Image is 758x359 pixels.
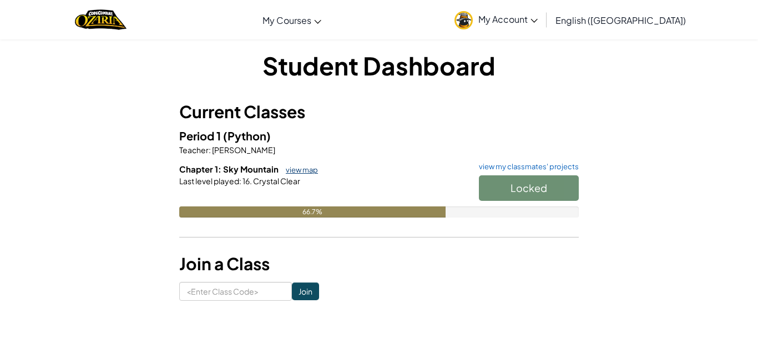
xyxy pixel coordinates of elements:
a: My Courses [257,5,327,35]
a: view my classmates' projects [473,163,579,170]
input: <Enter Class Code> [179,282,292,301]
span: 16. [241,176,252,186]
input: Join [292,282,319,300]
span: English ([GEOGRAPHIC_DATA]) [555,14,686,26]
h3: Current Classes [179,99,579,124]
a: Ozaria by CodeCombat logo [75,8,127,31]
a: English ([GEOGRAPHIC_DATA]) [550,5,691,35]
span: Last level played [179,176,239,186]
span: : [209,145,211,155]
h1: Student Dashboard [179,48,579,83]
div: 66.7% [179,206,446,218]
span: : [239,176,241,186]
span: Chapter 1: Sky Mountain [179,164,280,174]
a: view map [280,165,318,174]
span: My Account [478,13,538,25]
img: Home [75,8,127,31]
span: Teacher [179,145,209,155]
span: (Python) [223,129,271,143]
img: avatar [454,11,473,29]
span: My Courses [262,14,311,26]
span: Crystal Clear [252,176,300,186]
a: My Account [449,2,543,37]
h3: Join a Class [179,251,579,276]
span: Period 1 [179,129,223,143]
span: [PERSON_NAME] [211,145,275,155]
